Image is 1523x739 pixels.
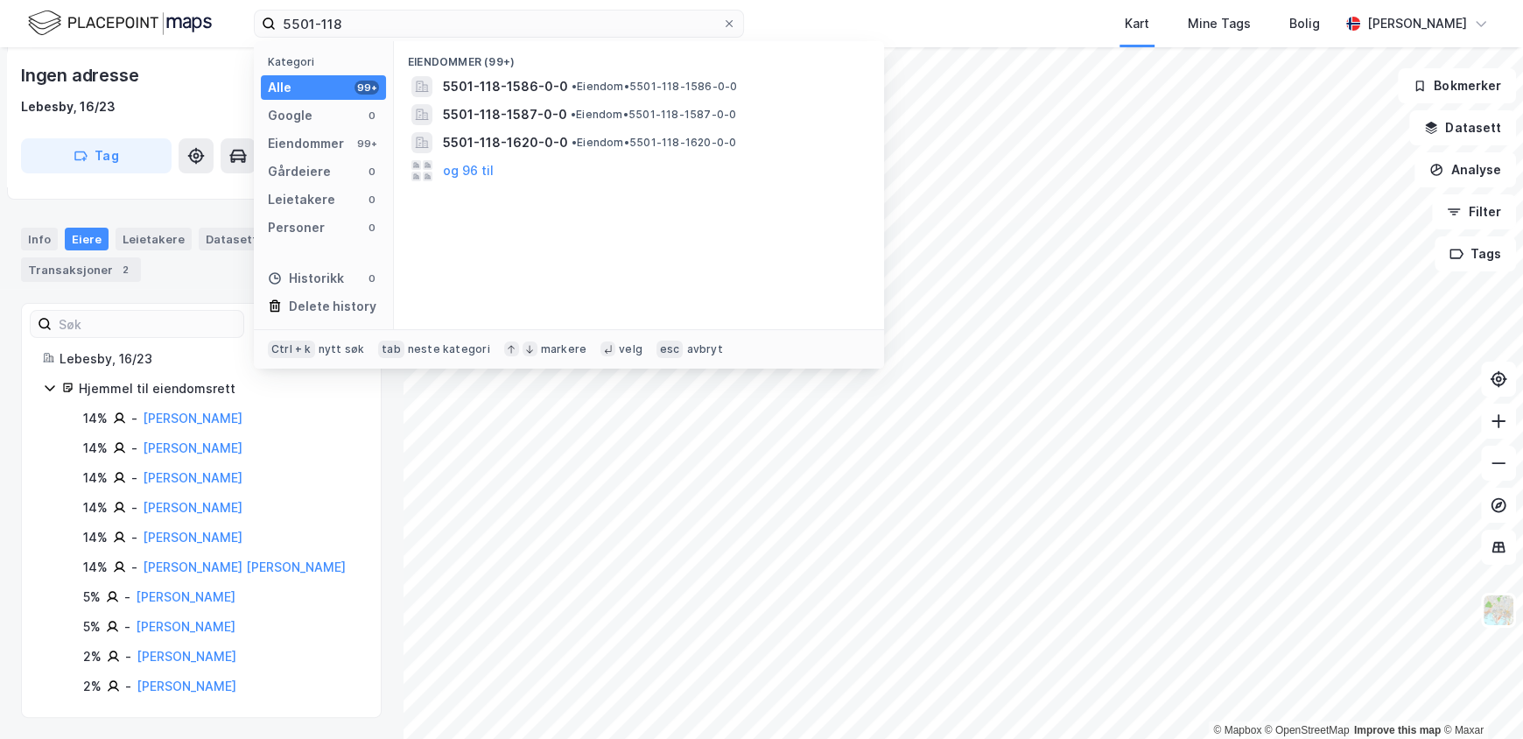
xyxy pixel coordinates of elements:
div: 5% [83,616,101,637]
div: Lukk [307,7,339,39]
textarea: Melding... [15,537,335,567]
div: 0 [365,271,379,285]
div: Hei og velkommen til Newsec Maps, ViktoriaOm det er du lurer på så er det bare å ta kontakt her. ... [14,119,287,235]
span: • [572,136,577,149]
div: Leietakere [268,189,335,210]
div: 0 [365,109,379,123]
button: Analyse [1414,152,1516,187]
div: velg [619,342,642,356]
div: - [131,527,137,548]
div: Eiere [65,228,109,250]
a: [PERSON_NAME] [143,470,242,485]
span: Eiendom • 5501-118-1620-0-0 [572,136,736,150]
div: 14% [83,438,108,459]
div: Kart [1125,13,1149,34]
div: Google [268,105,312,126]
p: Aktiv for over 1 u siden [85,22,218,39]
div: Eiendommer [268,133,344,154]
div: 14% [83,497,108,518]
a: [PERSON_NAME] [137,649,236,664]
div: 14% [83,408,108,429]
button: Tag [21,138,172,173]
div: Simen sier… [14,119,336,273]
div: 99+ [354,137,379,151]
a: Improve this map [1354,724,1441,736]
input: Søk på adresse, matrikkel, gårdeiere, leietakere eller personer [276,11,722,37]
div: tab [378,341,404,358]
button: Gif-velger [55,574,69,588]
div: Hjemmel til eiendomsrett [79,378,360,399]
div: Ingen adresse [21,61,142,89]
span: 5501-118-1586-0-0 [443,76,568,97]
span: • [571,108,576,121]
span: • [572,80,577,93]
div: 99+ [354,81,379,95]
div: Eiendommer (99+) [394,41,884,73]
span: 5501-118-1620-0-0 [443,132,568,153]
input: Søk [52,311,243,337]
div: Info [21,228,58,250]
div: Historikk [268,268,344,289]
div: 0 [365,221,379,235]
a: [PERSON_NAME] [143,440,242,455]
div: - [125,646,131,667]
div: Personer [268,217,325,238]
div: 2% [83,676,102,697]
button: Emoji-velger [27,574,41,588]
button: Hjem [274,7,307,40]
div: - [131,408,137,429]
a: [PERSON_NAME] [136,589,235,604]
div: Bolig [1289,13,1320,34]
div: Transaksjoner [21,257,141,282]
div: Datasett [199,228,264,250]
div: Lebesby, 16/23 [60,348,360,369]
img: logo.f888ab2527a4732fd821a326f86c7f29.svg [28,8,212,39]
div: Ctrl + k [268,341,315,358]
div: esc [656,341,684,358]
div: 0 [365,165,379,179]
div: 14% [83,527,108,548]
div: avbryt [686,342,722,356]
div: Gårdeiere [268,161,331,182]
a: [PERSON_NAME] [143,500,242,515]
div: Kontrollprogram for chat [1435,655,1523,739]
button: Filter [1432,194,1516,229]
div: Alle [268,77,291,98]
div: 14% [83,557,108,578]
a: [PERSON_NAME] [136,619,235,634]
a: OpenStreetMap [1265,724,1350,736]
div: Simen • 2 d siden [28,238,123,249]
a: [PERSON_NAME] [143,530,242,545]
span: 5501-118-1587-0-0 [443,104,567,125]
div: - [124,616,130,637]
div: - [131,438,137,459]
div: 14% [83,468,108,489]
div: Hei og velkommen til Newsec Maps, Viktoria [28,130,273,164]
div: [PERSON_NAME] [1367,13,1467,34]
div: Kategori [268,55,386,68]
div: - [131,468,137,489]
button: Start recording [111,574,125,588]
div: 0 [365,193,379,207]
a: [PERSON_NAME] [143,411,242,426]
a: [PERSON_NAME] [137,679,236,693]
div: - [131,497,137,518]
button: Last opp vedlegg [83,574,97,588]
span: Eiendom • 5501-118-1587-0-0 [571,108,736,122]
button: Bokmerker [1398,68,1516,103]
img: Z [1482,594,1515,627]
span: Eiendom • 5501-118-1586-0-0 [572,80,737,94]
a: Mapbox [1213,724,1261,736]
button: og 96 til [443,160,494,181]
button: Tags [1435,236,1516,271]
iframe: Chat Widget [1435,655,1523,739]
div: 2% [83,646,102,667]
div: Delete history [289,296,376,317]
div: Lebesby, 16/23 [21,96,116,117]
div: Mine Tags [1188,13,1251,34]
div: Om det er du lurer på så er det bare å ta kontakt her. [DEMOGRAPHIC_DATA] fornøyelse! [28,172,273,224]
div: - [125,676,131,697]
div: 2 [116,261,134,278]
